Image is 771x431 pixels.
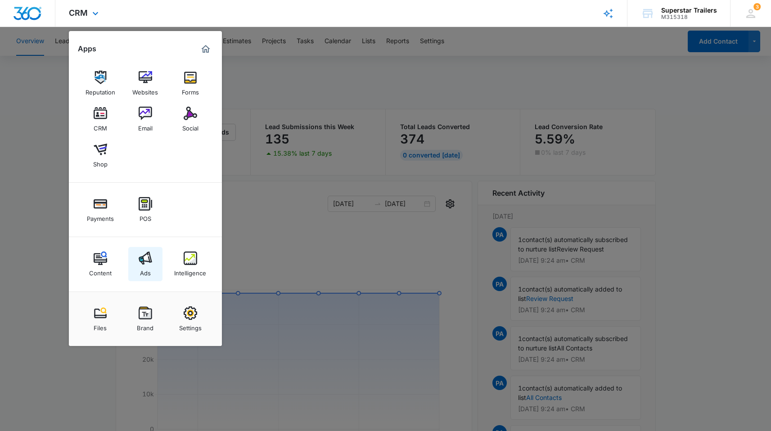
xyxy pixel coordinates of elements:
[137,320,153,332] div: Brand
[753,3,761,10] span: 3
[94,320,107,332] div: Files
[69,8,88,18] span: CRM
[173,66,207,100] a: Forms
[128,302,162,336] a: Brand
[174,265,206,277] div: Intelligence
[128,247,162,281] a: Ads
[83,138,117,172] a: Shop
[140,211,151,222] div: POS
[128,193,162,227] a: POS
[78,45,96,53] h2: Apps
[128,102,162,136] a: Email
[86,84,115,96] div: Reputation
[173,247,207,281] a: Intelligence
[661,7,717,14] div: account name
[173,102,207,136] a: Social
[198,42,213,56] a: Marketing 360® Dashboard
[128,66,162,100] a: Websites
[173,302,207,336] a: Settings
[179,320,202,332] div: Settings
[140,265,151,277] div: Ads
[83,102,117,136] a: CRM
[182,84,199,96] div: Forms
[182,120,198,132] div: Social
[87,211,114,222] div: Payments
[83,193,117,227] a: Payments
[753,3,761,10] div: notifications count
[138,120,153,132] div: Email
[94,120,107,132] div: CRM
[83,66,117,100] a: Reputation
[83,247,117,281] a: Content
[83,302,117,336] a: Files
[89,265,112,277] div: Content
[93,156,108,168] div: Shop
[132,84,158,96] div: Websites
[661,14,717,20] div: account id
